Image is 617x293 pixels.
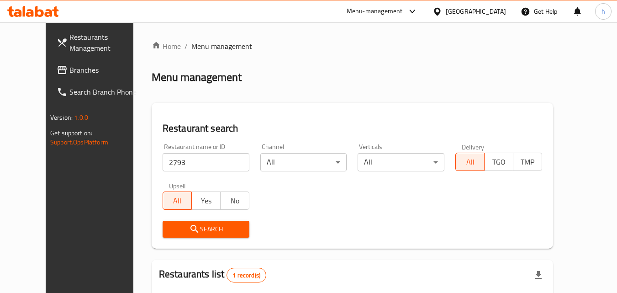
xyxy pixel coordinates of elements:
[50,127,92,139] span: Get support on:
[191,192,221,210] button: Yes
[601,6,605,16] span: h
[195,194,217,208] span: Yes
[69,64,142,75] span: Branches
[455,153,485,171] button: All
[159,267,266,282] h2: Restaurants list
[260,153,347,171] div: All
[462,144,485,150] label: Delivery
[69,32,142,53] span: Restaurants Management
[152,41,181,52] a: Home
[152,70,242,85] h2: Menu management
[459,155,481,169] span: All
[484,153,513,171] button: TGO
[49,59,149,81] a: Branches
[224,194,246,208] span: No
[49,81,149,103] a: Search Branch Phone
[227,268,266,282] div: Total records count
[163,153,249,171] input: Search for restaurant name or ID..
[163,221,249,238] button: Search
[50,136,108,148] a: Support.OpsPlatform
[513,153,542,171] button: TMP
[488,155,510,169] span: TGO
[170,224,242,235] span: Search
[517,155,538,169] span: TMP
[169,182,186,189] label: Upsell
[527,264,549,286] div: Export file
[358,153,444,171] div: All
[227,271,266,280] span: 1 record(s)
[74,112,88,123] span: 1.0.0
[191,41,252,52] span: Menu management
[185,41,188,52] li: /
[49,26,149,59] a: Restaurants Management
[446,6,506,16] div: [GEOGRAPHIC_DATA]
[163,192,192,210] button: All
[69,86,142,97] span: Search Branch Phone
[167,194,188,208] span: All
[220,192,249,210] button: No
[50,112,73,123] span: Version:
[152,41,553,52] nav: breadcrumb
[347,6,403,17] div: Menu-management
[163,122,542,135] h2: Restaurant search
